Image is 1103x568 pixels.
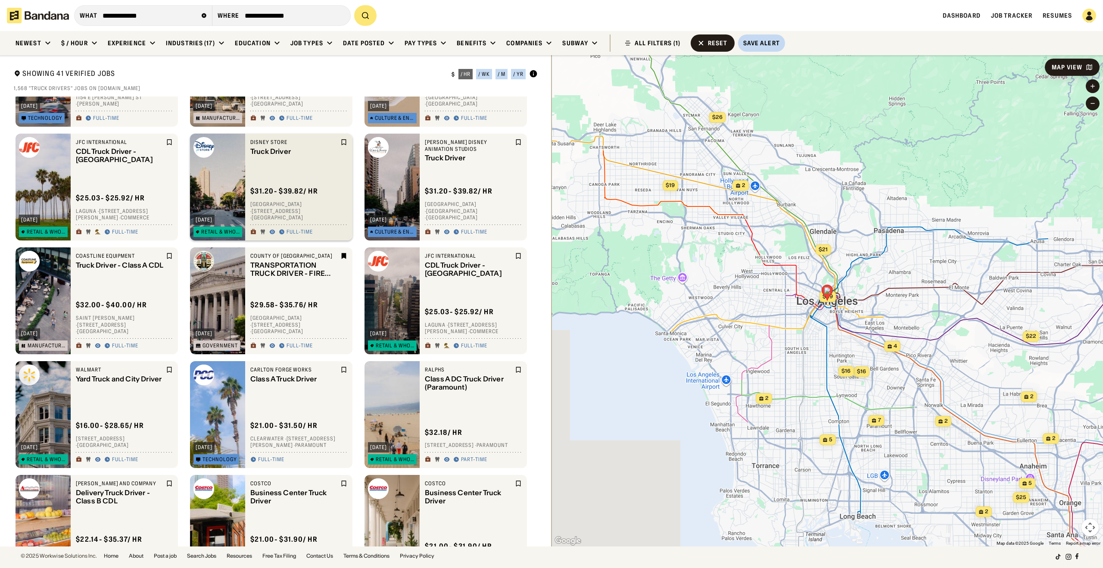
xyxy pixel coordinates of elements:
img: Google [554,535,582,546]
div: CDL Truck Driver - [GEOGRAPHIC_DATA] [76,147,164,164]
div: Culture & Entertainment [375,115,414,121]
div: $ 21.00 - $31.90 / hr [250,535,318,544]
div: grid [14,97,537,546]
img: JFC International logo [19,137,40,158]
div: Laguna · [STREET_ADDRESS][PERSON_NAME] · Commerce [76,208,173,221]
a: Open this area in Google Maps (opens a new window) [554,535,582,546]
div: Benefits [457,39,486,47]
div: [DATE] [196,217,212,222]
div: JFC International [76,139,164,146]
div: Showing 41 Verified Jobs [14,69,445,80]
div: $ / hour [61,39,88,47]
div: Walmart [76,366,164,373]
div: [DATE] [21,445,38,450]
div: Technology [28,115,62,121]
a: Privacy Policy [400,553,434,559]
span: 5 [1028,480,1032,487]
div: Full-time [287,229,313,236]
div: Manufacturing [28,343,66,348]
div: ALL FILTERS (1) [635,40,680,46]
div: Delivery Truck Driver - Class B CDL [76,489,164,505]
div: Costco [425,480,513,487]
div: $ [452,71,455,78]
a: Contact Us [306,553,333,559]
div: Subway [562,39,588,47]
div: Full-time [287,343,313,350]
img: Walmart logo [19,365,40,385]
div: Experience [108,39,146,47]
div: $ 25.03 - $25.92 / hr [76,193,145,203]
div: $ 32.00 - $40.00 / hr [76,301,147,310]
span: 2 [1030,393,1034,400]
a: Post a job [154,553,177,559]
img: JFC International logo [368,251,389,272]
div: TRANSPORTATION TRUCK DRIVER - FIRE EMERGENCY [250,261,339,278]
div: Retail & Wholesale [27,229,65,234]
img: Aaron and Company logo [19,478,40,499]
span: $16 [841,368,851,374]
div: [DATE] [196,445,212,450]
div: [DATE] [21,103,38,109]
img: Bandana logotype [7,8,69,23]
span: Map data ©2025 Google [997,541,1044,546]
div: Business Center Truck Driver [250,489,339,505]
div: Truck Driver - Class A CDL [76,261,164,269]
img: County of Los Angeles logo [193,251,214,272]
div: Business Center Truck Driver [425,489,513,505]
div: Companies [506,39,542,47]
div: Full-time [461,229,487,236]
a: Job Tracker [991,12,1032,19]
div: 1,568 "truck drivers" jobs on [DOMAIN_NAME] [14,85,538,92]
div: Laguna · [STREET_ADDRESS][PERSON_NAME] · Commerce [425,321,522,335]
div: [GEOGRAPHIC_DATA] · [STREET_ADDRESS] · [GEOGRAPHIC_DATA] [250,315,347,335]
a: Terms (opens in new tab) [1049,541,1061,546]
img: Coastline Equipment logo [19,251,40,272]
div: [GEOGRAPHIC_DATA] · [STREET_ADDRESS] · [GEOGRAPHIC_DATA] [250,201,347,222]
div: [DATE] [370,103,387,109]
span: $19 [666,182,675,188]
div: Save Alert [743,39,780,47]
div: $ 25.03 - $25.92 / hr [425,307,494,316]
div: CDL Truck Driver - [GEOGRAPHIC_DATA] [425,261,513,278]
div: Full-time [461,343,487,350]
a: Resources [227,553,252,559]
div: Date Posted [343,39,385,47]
div: Retail & Wholesale [27,457,65,462]
div: Map View [1052,64,1082,70]
div: Disney Store [250,139,339,146]
div: JFC International [425,253,513,259]
div: $ 21.00 - $31.50 / hr [250,421,318,430]
div: [PERSON_NAME] and Company [76,480,164,487]
div: Full-time [287,115,313,122]
div: County of [GEOGRAPHIC_DATA] [250,253,339,259]
div: Job Types [290,39,323,47]
div: Full-time [461,115,487,122]
div: Carlton Forge Works [250,366,339,373]
div: Education [235,39,271,47]
a: Free Tax Filing [262,553,296,559]
div: Retail & Wholesale [376,343,414,348]
div: Culture & Entertainment [375,229,414,234]
span: 2 [985,508,988,515]
div: Coastline Equipment [76,253,164,259]
span: 2 [765,395,769,402]
div: [GEOGRAPHIC_DATA] · [GEOGRAPHIC_DATA] · [GEOGRAPHIC_DATA] [425,201,522,222]
div: $ 22.14 - $35.37 / hr [76,535,142,544]
div: [PERSON_NAME] Disney Animation Studios [425,139,513,152]
div: [DATE] [370,217,387,222]
img: Carlton Forge Works logo [193,365,214,385]
div: Class A Truck Driver [250,375,339,383]
div: Pay Types [405,39,437,47]
div: Full-time [112,343,138,350]
div: $ 21.00 - $31.90 / hr [425,542,492,551]
div: Saint [PERSON_NAME] · [STREET_ADDRESS] · [GEOGRAPHIC_DATA] [76,315,173,335]
div: Full-time [258,456,284,463]
div: $ 32.18 / hr [425,428,462,437]
span: $21 [819,246,828,253]
img: Costco logo [368,478,389,499]
a: Resumes [1043,12,1072,19]
span: 4 [894,343,897,350]
span: Dashboard [943,12,981,19]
